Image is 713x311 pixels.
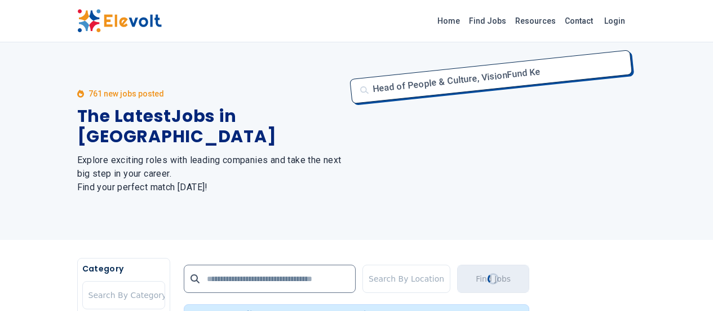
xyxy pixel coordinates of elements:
p: 761 new jobs posted [88,88,164,99]
div: Loading... [487,273,499,285]
img: Elevolt [77,9,162,33]
a: Resources [511,12,560,30]
a: Contact [560,12,597,30]
a: Login [597,10,632,32]
a: Find Jobs [464,12,511,30]
h5: Category [82,263,165,274]
h1: The Latest Jobs in [GEOGRAPHIC_DATA] [77,106,343,147]
iframe: Chat Widget [657,257,713,311]
button: Find JobsLoading... [457,265,529,293]
a: Home [433,12,464,30]
h2: Explore exciting roles with leading companies and take the next big step in your career. Find you... [77,154,343,194]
